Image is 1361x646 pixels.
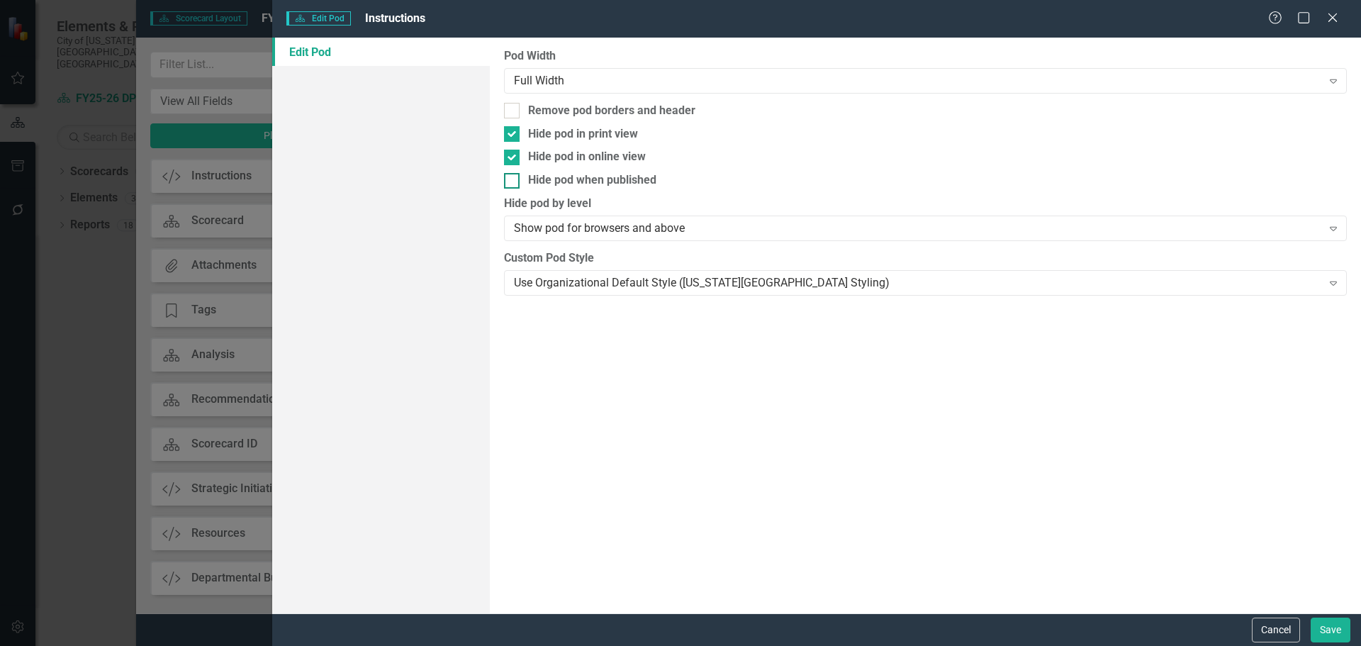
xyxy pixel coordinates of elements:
div: Full Width [514,72,1321,89]
label: Hide pod by level [504,196,1347,212]
button: Save [1311,618,1350,642]
span: Edit Pod [286,11,351,26]
div: Show pod for browsers and above [514,221,1321,237]
div: Use Organizational Default Style ([US_STATE][GEOGRAPHIC_DATA] Styling) [514,274,1321,291]
div: Hide pod in online view [528,149,646,165]
a: Edit Pod [272,38,490,66]
label: Pod Width [504,48,1347,65]
div: Hide pod when published [528,172,656,189]
div: Remove pod borders and header [528,103,695,119]
span: Instructions [365,11,425,25]
button: Cancel [1252,618,1300,642]
label: Custom Pod Style [504,250,1347,267]
div: Hide pod in print view [528,126,638,143]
